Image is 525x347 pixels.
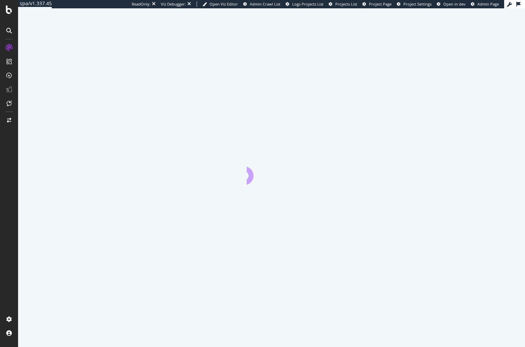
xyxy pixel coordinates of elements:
[329,1,357,7] a: Projects List
[203,1,238,7] a: Open Viz Editor
[250,1,280,7] span: Admin Crawl List
[437,1,466,7] a: Open in dev
[443,1,466,7] span: Open in dev
[161,1,186,7] div: Viz Debugger:
[362,1,392,7] a: Project Page
[243,1,280,7] a: Admin Crawl List
[247,160,297,185] div: animation
[477,1,499,7] span: Admin Page
[132,1,150,7] div: ReadOnly:
[471,1,499,7] a: Admin Page
[403,1,432,7] span: Project Settings
[335,1,357,7] span: Projects List
[369,1,392,7] span: Project Page
[397,1,432,7] a: Project Settings
[292,1,323,7] span: Logs Projects List
[286,1,323,7] a: Logs Projects List
[210,1,238,7] span: Open Viz Editor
